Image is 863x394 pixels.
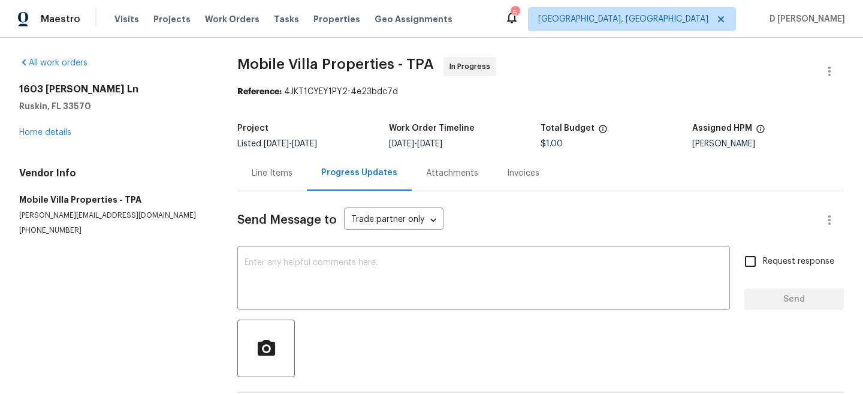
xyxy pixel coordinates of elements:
[511,7,519,19] div: 5
[274,15,299,23] span: Tasks
[541,140,563,148] span: $1.00
[538,13,708,25] span: [GEOGRAPHIC_DATA], [GEOGRAPHIC_DATA]
[205,13,259,25] span: Work Orders
[541,124,595,133] h5: Total Budget
[692,124,752,133] h5: Assigned HPM
[19,83,209,95] h2: 1603 [PERSON_NAME] Ln
[19,225,209,236] p: [PHONE_NUMBER]
[756,124,765,140] span: The hpm assigned to this work order.
[765,13,845,25] span: D [PERSON_NAME]
[19,210,209,221] p: [PERSON_NAME][EMAIL_ADDRESS][DOMAIN_NAME]
[41,13,80,25] span: Maestro
[19,100,209,112] h5: Ruskin, FL 33570
[237,88,282,96] b: Reference:
[237,124,268,133] h5: Project
[321,167,397,179] div: Progress Updates
[313,13,360,25] span: Properties
[252,167,292,179] div: Line Items
[426,167,478,179] div: Attachments
[598,124,608,140] span: The total cost of line items that have been proposed by Opendoor. This sum includes line items th...
[237,86,844,98] div: 4JKT1CYEY1PY2-4e23bdc7d
[264,140,289,148] span: [DATE]
[114,13,139,25] span: Visits
[389,140,442,148] span: -
[19,167,209,179] h4: Vendor Info
[449,61,495,73] span: In Progress
[292,140,317,148] span: [DATE]
[692,140,844,148] div: [PERSON_NAME]
[19,59,87,67] a: All work orders
[19,128,71,137] a: Home details
[237,140,317,148] span: Listed
[153,13,191,25] span: Projects
[389,140,414,148] span: [DATE]
[763,255,834,268] span: Request response
[237,57,434,71] span: Mobile Villa Properties - TPA
[507,167,539,179] div: Invoices
[344,210,443,230] div: Trade partner only
[389,124,475,133] h5: Work Order Timeline
[375,13,452,25] span: Geo Assignments
[19,194,209,206] h5: Mobile Villa Properties - TPA
[237,214,337,226] span: Send Message to
[417,140,442,148] span: [DATE]
[264,140,317,148] span: -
